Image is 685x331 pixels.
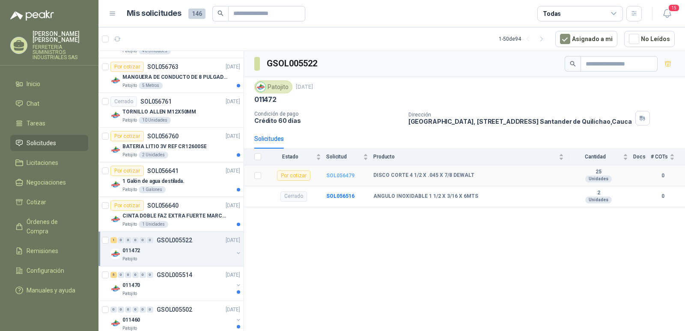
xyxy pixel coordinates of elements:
[122,186,137,193] p: Patojito
[27,246,58,256] span: Remisiones
[10,194,88,210] a: Cotizar
[266,149,326,165] th: Estado
[267,57,319,70] h3: GSOL005522
[122,82,137,89] p: Patojito
[226,132,240,140] p: [DATE]
[147,203,179,209] p: SOL056640
[122,117,137,124] p: Patojito
[296,83,313,91] p: [DATE]
[110,214,121,224] img: Company Logo
[147,307,153,313] div: 0
[118,307,124,313] div: 0
[147,133,179,139] p: SOL056760
[10,282,88,298] a: Manuales y ayuda
[659,6,675,21] button: 15
[98,93,244,128] a: CerradoSOL056761[DATE] Company LogoTORNILLO ALLEN M12X50MMPatojito10 Unidades
[10,214,88,239] a: Órdenes de Compra
[110,110,121,120] img: Company Logo
[118,237,124,243] div: 0
[110,200,144,211] div: Por cotizar
[569,154,621,160] span: Cantidad
[569,190,628,197] b: 2
[157,272,192,278] p: GSOL005514
[254,117,402,124] p: Crédito 60 días
[226,306,240,314] p: [DATE]
[110,270,242,297] a: 5 0 0 0 0 0 GSOL005514[DATE] Company Logo011470Patojito
[277,170,310,181] div: Por cotizar
[139,117,171,124] div: 10 Unidades
[10,115,88,131] a: Tareas
[585,197,612,203] div: Unidades
[226,271,240,279] p: [DATE]
[280,191,307,202] div: Cerrado
[122,316,140,324] p: 011460
[256,82,265,92] img: Company Logo
[110,272,117,278] div: 5
[139,221,168,228] div: 1 Unidades
[10,174,88,191] a: Negociaciones
[651,192,675,200] b: 0
[139,82,163,89] div: 5 Metros
[127,7,182,20] h1: Mis solicitudes
[555,31,617,47] button: Asignado a mi
[110,62,144,72] div: Por cotizar
[98,197,244,232] a: Por cotizarSOL056640[DATE] Company LogoCINTA DOBLE FAZ EXTRA FUERTE MARCA:3MPatojito1 Unidades
[254,81,292,93] div: Patojito
[118,272,124,278] div: 0
[408,118,632,125] p: [GEOGRAPHIC_DATA], [STREET_ADDRESS] Santander de Quilichao , Cauca
[10,135,88,151] a: Solicitudes
[373,149,569,165] th: Producto
[569,169,628,176] b: 25
[33,45,88,60] p: FERRETERIA SUMINISTROS INDUSTRIALES SAS
[27,197,46,207] span: Cotizar
[157,237,192,243] p: GSOL005522
[132,307,139,313] div: 0
[157,307,192,313] p: GSOL005502
[147,168,179,174] p: SOL056641
[326,154,361,160] span: Solicitud
[27,119,45,128] span: Tareas
[326,149,373,165] th: Solicitud
[147,64,179,70] p: SOL056763
[499,32,548,46] div: 1 - 50 de 94
[140,272,146,278] div: 0
[326,193,354,199] a: SOL056516
[140,237,146,243] div: 0
[373,172,474,179] b: DISCO CORTE 4 1/2 X .045 X 7/8 DEWALT
[373,154,557,160] span: Producto
[110,131,144,141] div: Por cotizar
[132,272,139,278] div: 0
[27,79,40,89] span: Inicio
[326,173,354,179] a: SOL056479
[226,63,240,71] p: [DATE]
[110,318,121,328] img: Company Logo
[110,237,117,243] div: 1
[122,177,185,185] p: 1 Galón de agua destilada.
[633,149,651,165] th: Docs
[139,186,166,193] div: 1 Galones
[122,290,137,297] p: Patojito
[110,166,144,176] div: Por cotizar
[226,98,240,106] p: [DATE]
[254,134,284,143] div: Solicitudes
[122,152,137,158] p: Patojito
[27,138,56,148] span: Solicitudes
[140,307,146,313] div: 0
[651,149,685,165] th: # COTs
[110,249,121,259] img: Company Logo
[266,154,314,160] span: Estado
[27,286,75,295] span: Manuales y ayuda
[651,172,675,180] b: 0
[10,10,54,21] img: Logo peakr
[373,193,478,200] b: ANGULO INOXIDABLE 1 1/2 X 3/16 X 6MTS
[110,75,121,86] img: Company Logo
[226,202,240,210] p: [DATE]
[110,145,121,155] img: Company Logo
[651,154,668,160] span: # COTs
[10,155,88,171] a: Licitaciones
[408,112,632,118] p: Dirección
[139,48,171,54] div: 40 Unidades
[668,4,680,12] span: 15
